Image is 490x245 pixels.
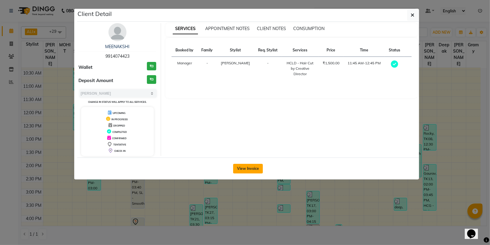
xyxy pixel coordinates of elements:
span: CONFIRMED [112,137,126,140]
span: TENTATIVE [113,143,126,146]
span: CHECK-IN [114,149,126,152]
td: - [197,57,217,81]
td: - [254,57,282,81]
th: Price [319,44,343,57]
th: Req. Stylist [254,44,282,57]
button: View Invoice [233,164,263,173]
div: ₹1,500.00 [322,60,340,66]
th: Time [343,44,385,57]
span: COMPLETED [112,130,127,133]
span: IN PROGRESS [111,118,128,121]
span: UPCOMING [113,112,126,115]
span: [PERSON_NAME] [221,61,250,65]
div: HCLD - Hair Cut by Creative Director [285,60,315,77]
th: Booked by [172,44,197,57]
h3: ₹0 [147,75,156,84]
img: avatar [108,23,126,41]
span: 9914074423 [105,54,129,59]
td: 11:45 AM-12:45 PM [343,57,385,81]
th: Services [282,44,318,57]
th: Status [385,44,404,57]
span: Deposit Amount [79,77,114,84]
h3: ₹0 [147,62,156,71]
h5: Client Detail [78,9,112,18]
a: MEENAKSHI [105,44,129,49]
small: Change in status will apply to all services. [88,100,147,103]
span: Wallet [79,64,93,71]
span: CLIENT NOTES [257,26,286,31]
span: APPOINTMENT NOTES [205,26,250,31]
th: Family [197,44,217,57]
span: CONSUMPTION [293,26,324,31]
span: DROPPED [113,124,125,127]
span: SERVICES [173,23,198,34]
iframe: chat widget [465,221,484,239]
th: Stylist [217,44,254,57]
td: Manager [172,57,197,81]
